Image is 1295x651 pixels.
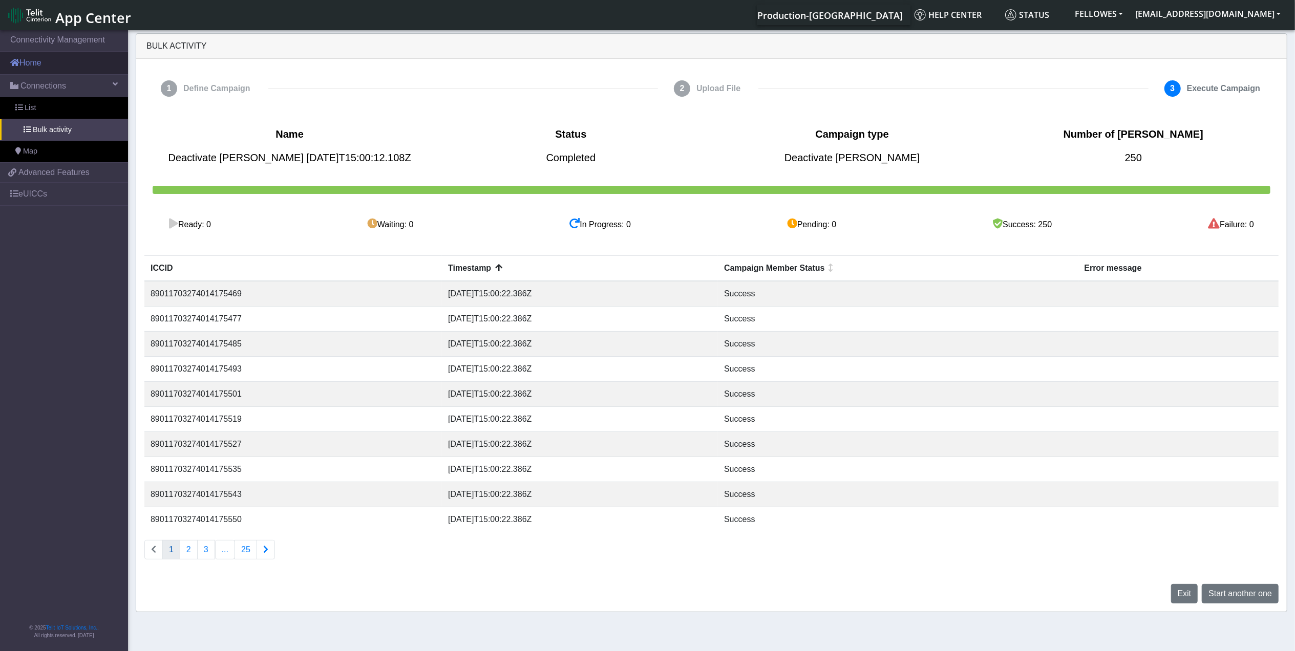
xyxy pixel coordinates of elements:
[787,219,837,231] div: Pending: 0
[144,307,442,332] td: 89011703274014175477
[1208,219,1254,231] div: Failure: 0
[757,9,903,21] span: Production-[GEOGRAPHIC_DATA]
[46,625,97,631] a: Telit IoT Solutions, Inc.
[1005,9,1016,20] img: status.svg
[144,256,442,281] th: ICCID
[442,357,718,382] td: [DATE]T15:00:22.386Z
[442,457,718,482] td: [DATE]T15:00:22.386Z
[438,146,704,169] span: Completed
[144,357,442,382] td: 89011703274014175493
[442,281,718,307] td: [DATE]T15:00:22.386Z
[992,219,1052,231] div: Success: 250
[448,262,712,274] div: Timestamp
[442,507,718,532] td: [DATE]T15:00:22.386Z
[1069,5,1129,23] button: FELLOWES
[144,457,442,482] td: 89011703274014175535
[180,540,198,559] button: 2
[18,166,90,179] span: Advanced Features
[718,407,1078,432] td: Success
[442,432,718,457] td: [DATE]T15:00:22.386Z
[153,75,261,102] button: 1Define Campaign
[915,9,982,20] span: Help center
[144,332,442,357] td: 89011703274014175485
[1001,122,1266,146] span: Number of [PERSON_NAME]
[1078,256,1279,281] th: Error message
[718,432,1078,457] td: Success
[1001,5,1069,25] a: Status
[910,5,1001,25] a: Help center
[33,124,72,136] span: Bulk activity
[442,332,718,357] td: [DATE]T15:00:22.386Z
[235,540,257,559] button: 25
[162,540,180,559] button: 1
[674,80,690,97] span: 2
[8,7,51,24] img: logo-telit-cinterion-gw-new.png
[442,307,718,332] td: [DATE]T15:00:22.386Z
[1208,589,1272,598] span: Start another one
[1164,80,1181,97] span: 3
[169,219,211,231] div: Ready: 0
[719,146,985,169] span: Deactivate [PERSON_NAME]
[692,78,745,99] span: Upload File
[197,540,215,559] button: 3
[144,382,442,407] td: 89011703274014175501
[1129,5,1287,23] button: [EMAIL_ADDRESS][DOMAIN_NAME]
[271,122,307,146] span: Name
[438,122,704,146] span: Status
[1001,146,1266,169] span: 250
[915,9,926,20] img: knowledge.svg
[179,78,254,99] span: Define Campaign
[718,457,1078,482] td: Success
[569,219,631,231] div: In Progress: 0
[1156,75,1270,102] button: 3Execute Campaign
[367,219,414,231] div: Waiting: 0
[144,540,275,559] nav: Connections list navigation
[215,540,235,559] button: ...
[1183,78,1264,99] span: Execute Campaign
[23,146,37,157] span: Map
[442,382,718,407] td: [DATE]T15:00:22.386Z
[144,432,442,457] td: 89011703274014175527
[718,382,1078,407] td: Success
[1178,589,1192,598] span: Exit
[718,507,1078,532] td: Success
[1171,584,1198,603] button: Exit
[164,146,415,169] span: Deactivate [PERSON_NAME] [DATE]T15:00:12.108Z
[724,262,1072,274] div: Campaign Member Status
[718,357,1078,382] td: Success
[1005,9,1049,20] span: Status
[55,8,131,27] span: App Center
[718,281,1078,307] td: Success
[144,407,442,432] td: 89011703274014175519
[718,307,1078,332] td: Success
[718,482,1078,507] td: Success
[442,407,718,432] td: [DATE]T15:00:22.386Z
[718,332,1078,357] td: Success
[161,80,177,97] span: 1
[666,75,751,102] button: 2Upload File
[8,4,130,26] a: App Center
[20,80,66,92] span: Connections
[144,281,442,307] td: 89011703274014175469
[1202,584,1279,603] button: Start another one
[719,122,985,146] span: Campaign type
[757,5,902,25] a: Your current platform instance
[25,102,36,114] span: List
[144,482,442,507] td: 89011703274014175543
[144,507,442,532] td: 89011703274014175550
[146,41,206,50] span: Bulk Activity
[442,482,718,507] td: [DATE]T15:00:22.386Z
